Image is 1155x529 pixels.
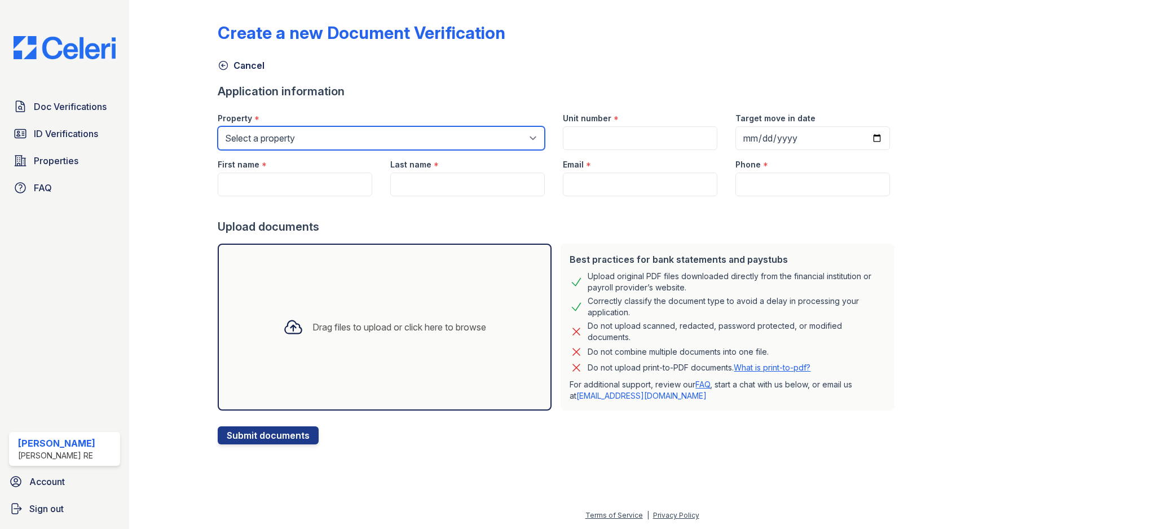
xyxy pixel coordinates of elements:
button: Submit documents [218,426,319,444]
span: FAQ [34,181,52,195]
div: Correctly classify the document type to avoid a delay in processing your application. [588,296,885,318]
label: Unit number [563,113,611,124]
a: FAQ [695,380,710,389]
p: Do not upload print-to-PDF documents. [588,362,810,373]
img: CE_Logo_Blue-a8612792a0a2168367f1c8372b55b34899dd931a85d93a1a3d3e32e68fde9ad4.png [5,36,125,59]
a: Properties [9,149,120,172]
span: Account [29,475,65,488]
a: [EMAIL_ADDRESS][DOMAIN_NAME] [576,391,707,400]
a: ID Verifications [9,122,120,145]
span: Properties [34,154,78,167]
div: [PERSON_NAME] [18,437,95,450]
div: Do not upload scanned, redacted, password protected, or modified documents. [588,320,885,343]
label: Phone [735,159,761,170]
div: Application information [218,83,899,99]
label: Target move in date [735,113,815,124]
span: ID Verifications [34,127,98,140]
a: Terms of Service [585,511,643,519]
a: Sign out [5,497,125,520]
div: [PERSON_NAME] RE [18,450,95,461]
div: Create a new Document Verification [218,23,505,43]
div: Upload documents [218,219,899,235]
a: Privacy Policy [653,511,699,519]
label: Email [563,159,584,170]
a: What is print-to-pdf? [734,363,810,372]
a: Account [5,470,125,493]
div: Upload original PDF files downloaded directly from the financial institution or payroll provider’... [588,271,885,293]
a: Doc Verifications [9,95,120,118]
label: First name [218,159,259,170]
div: Do not combine multiple documents into one file. [588,345,769,359]
label: Last name [390,159,431,170]
p: For additional support, review our , start a chat with us below, or email us at [570,379,885,402]
span: Sign out [29,502,64,515]
span: Doc Verifications [34,100,107,113]
label: Property [218,113,252,124]
div: Best practices for bank statements and paystubs [570,253,885,266]
a: FAQ [9,177,120,199]
div: Drag files to upload or click here to browse [312,320,486,334]
div: | [647,511,649,519]
a: Cancel [218,59,264,72]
